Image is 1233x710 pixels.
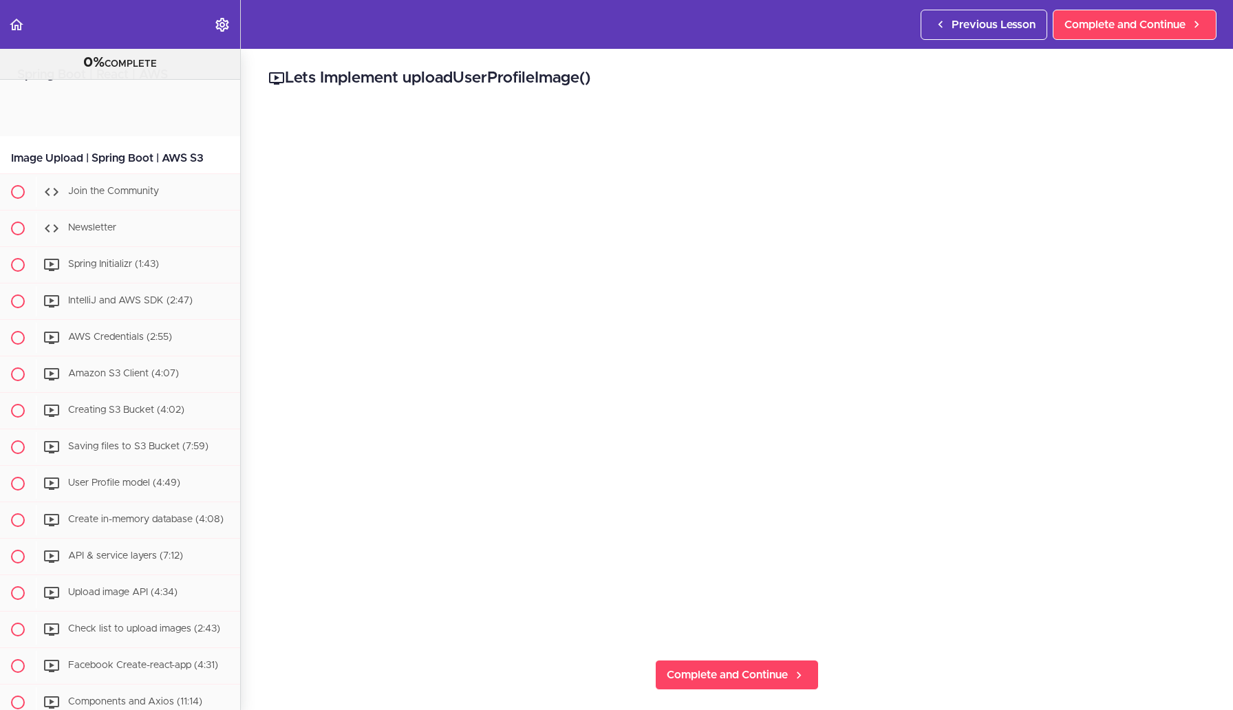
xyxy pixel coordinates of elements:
[8,17,25,33] svg: Back to course curriculum
[667,667,788,683] span: Complete and Continue
[68,332,172,342] span: AWS Credentials (2:55)
[68,551,183,561] span: API & service layers (7:12)
[83,56,105,69] span: 0%
[68,588,178,597] span: Upload image API (4:34)
[1064,17,1186,33] span: Complete and Continue
[68,624,220,634] span: Check list to upload images (2:43)
[17,54,223,72] div: COMPLETE
[921,10,1047,40] a: Previous Lesson
[68,515,224,524] span: Create in-memory database (4:08)
[68,296,193,305] span: IntelliJ and AWS SDK (2:47)
[655,660,819,690] a: Complete and Continue
[268,111,1205,638] iframe: Video Player
[68,478,180,488] span: User Profile model (4:49)
[68,697,202,707] span: Components and Axios (11:14)
[68,259,159,269] span: Spring Initializr (1:43)
[68,442,208,451] span: Saving files to S3 Bucket (7:59)
[68,660,218,670] span: Facebook Create-react-app (4:31)
[68,405,184,415] span: Creating S3 Bucket (4:02)
[68,223,116,233] span: Newsletter
[952,17,1036,33] span: Previous Lesson
[1053,10,1216,40] a: Complete and Continue
[214,17,230,33] svg: Settings Menu
[68,186,159,196] span: Join the Community
[68,369,179,378] span: Amazon S3 Client (4:07)
[268,67,1205,90] h2: Lets Implement uploadUserProfileImage()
